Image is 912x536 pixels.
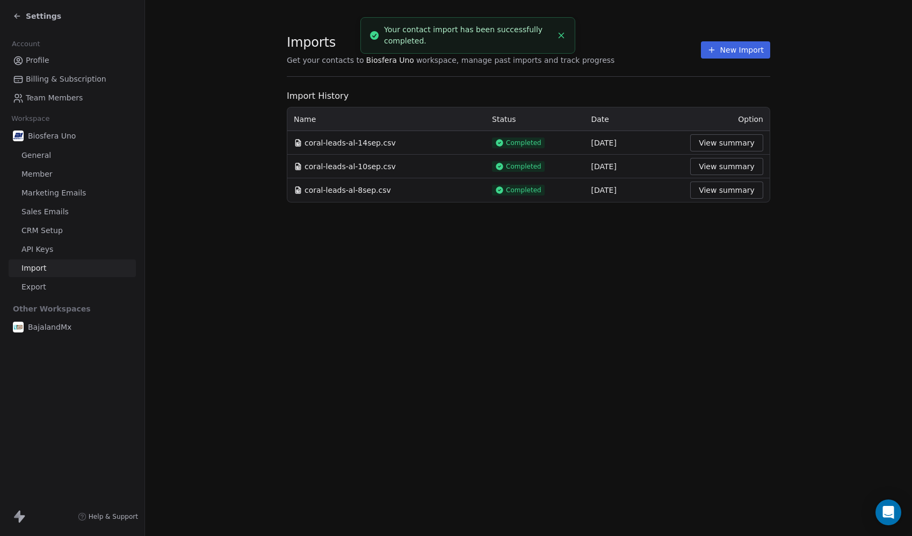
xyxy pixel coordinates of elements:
[591,185,678,195] div: [DATE]
[9,259,136,277] a: Import
[13,131,24,141] img: biosfera-ppic.jpg
[690,182,763,199] button: View summary
[294,114,316,125] span: Name
[9,89,136,107] a: Team Members
[28,322,71,332] span: BajalandMx
[21,206,69,218] span: Sales Emails
[506,139,541,147] span: Completed
[416,55,614,66] span: workspace, manage past imports and track progress
[21,281,46,293] span: Export
[384,24,552,47] div: Your contact import has been successfully completed.
[506,186,541,194] span: Completed
[9,222,136,240] a: CRM Setup
[554,28,568,42] button: Close toast
[875,499,901,525] div: Open Intercom Messenger
[26,92,83,104] span: Team Members
[305,185,391,195] span: coral-leads-al-8sep.csv
[7,111,54,127] span: Workspace
[13,11,61,21] a: Settings
[591,161,678,172] div: [DATE]
[89,512,138,521] span: Help & Support
[591,115,609,124] span: Date
[690,158,763,175] button: View summary
[21,187,86,199] span: Marketing Emails
[21,263,46,274] span: Import
[21,169,53,180] span: Member
[21,225,63,236] span: CRM Setup
[7,36,45,52] span: Account
[9,184,136,202] a: Marketing Emails
[287,55,364,66] span: Get your contacts to
[9,203,136,221] a: Sales Emails
[9,300,95,317] span: Other Workspaces
[9,70,136,88] a: Billing & Subscription
[9,147,136,164] a: General
[28,131,76,141] span: Biosfera Uno
[492,115,516,124] span: Status
[738,115,763,124] span: Option
[305,161,396,172] span: coral-leads-al-10sep.csv
[13,322,24,332] img: ppic-bajaland-logo.jpg
[26,11,61,21] span: Settings
[701,41,770,59] button: New Import
[9,52,136,69] a: Profile
[9,165,136,183] a: Member
[21,150,51,161] span: General
[690,134,763,151] button: View summary
[21,244,53,255] span: API Keys
[366,55,414,66] span: Biosfera Uno
[9,241,136,258] a: API Keys
[26,55,49,66] span: Profile
[305,137,396,148] span: coral-leads-al-14sep.csv
[287,34,614,50] span: Imports
[9,278,136,296] a: Export
[287,90,770,103] span: Import History
[78,512,138,521] a: Help & Support
[506,162,541,171] span: Completed
[591,137,678,148] div: [DATE]
[26,74,106,85] span: Billing & Subscription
